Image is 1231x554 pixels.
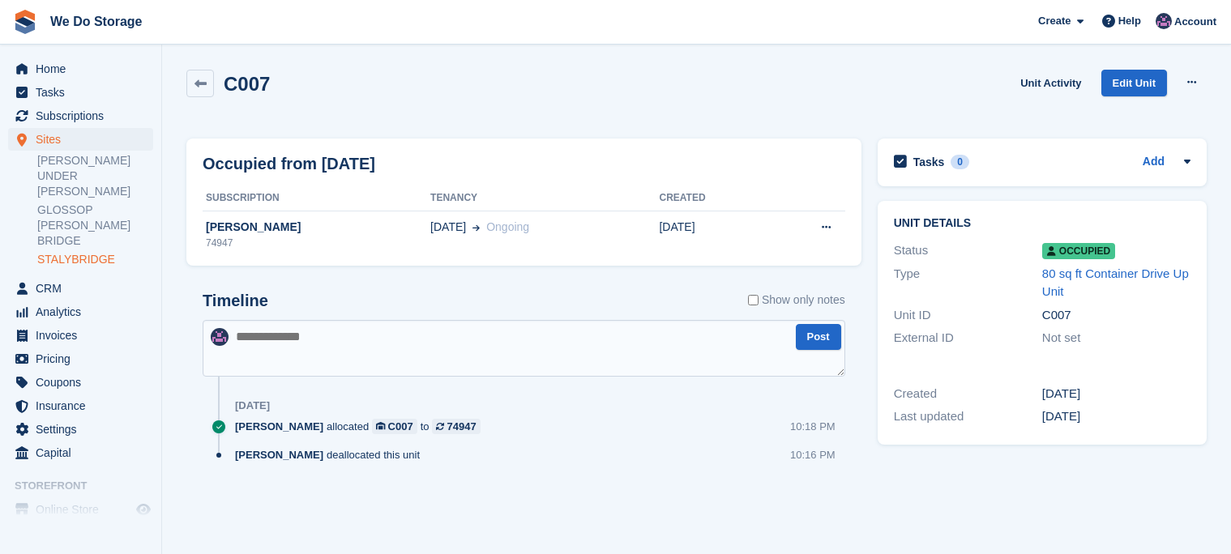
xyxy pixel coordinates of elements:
a: menu [8,394,153,417]
h2: C007 [224,73,270,95]
a: STALYBRIDGE [37,252,153,267]
td: [DATE] [659,211,766,259]
th: Subscription [203,185,430,211]
a: menu [8,371,153,394]
div: 74947 [447,419,476,434]
div: [DATE] [235,399,270,412]
a: Edit Unit [1101,70,1167,96]
a: menu [8,128,153,151]
a: Add [1143,153,1165,172]
a: [PERSON_NAME] UNDER [PERSON_NAME] [37,153,153,199]
div: Status [894,241,1042,260]
a: menu [8,300,153,323]
a: Unit Activity [1014,70,1088,96]
div: 10:18 PM [790,419,836,434]
a: menu [8,104,153,127]
span: Invoices [36,324,133,347]
div: 0 [951,155,969,169]
div: allocated to [235,419,489,434]
label: Show only notes [748,292,845,309]
img: stora-icon-8386f47178a22dfd0bd8f6a31ec36ba5ce8667c1dd55bd0f319d3a0aa187defe.svg [13,10,37,34]
button: Post [796,324,841,351]
div: Created [894,385,1042,403]
span: Coupons [36,371,133,394]
img: Wayne Pitt [1156,13,1172,29]
a: 74947 [432,419,480,434]
a: We Do Storage [44,8,149,35]
th: Tenancy [430,185,659,211]
div: Type [894,265,1042,301]
div: 74947 [203,236,430,250]
a: menu [8,81,153,104]
span: Settings [36,418,133,441]
input: Show only notes [748,292,759,309]
div: C007 [388,419,413,434]
span: Capital [36,441,133,464]
div: 10:16 PM [790,447,836,462]
div: Not set [1042,329,1190,347]
span: Tasks [36,81,133,104]
div: [PERSON_NAME] [203,219,430,236]
h2: Tasks [913,155,945,169]
span: Help [1118,13,1141,29]
div: [DATE] [1042,407,1190,426]
span: Subscriptions [36,104,133,127]
span: Occupied [1042,243,1115,259]
a: GLOSSOP [PERSON_NAME] BRIDGE [37,202,153,249]
div: C007 [1042,306,1190,325]
a: menu [8,498,153,521]
a: menu [8,277,153,300]
a: C007 [372,419,417,434]
span: Storefront [15,478,161,494]
span: Create [1038,13,1071,29]
span: Ongoing [486,220,529,233]
span: Insurance [36,394,133,417]
a: menu [8,347,153,370]
div: External ID [894,329,1042,347]
a: menu [8,418,153,441]
h2: Occupied from [DATE] [203,151,375,176]
span: [PERSON_NAME] [235,447,323,462]
a: menu [8,441,153,464]
a: menu [8,324,153,347]
div: [DATE] [1042,385,1190,403]
a: 80 sq ft Container Drive Up Unit [1042,266,1189,299]
h2: Unit details [894,217,1190,230]
span: [PERSON_NAME] [235,419,323,434]
span: [DATE] [430,219,466,236]
a: menu [8,58,153,80]
span: Home [36,58,133,80]
span: Pricing [36,347,133,370]
a: Preview store [134,500,153,519]
span: Sites [36,128,133,151]
span: CRM [36,277,133,300]
th: Created [659,185,766,211]
div: Last updated [894,407,1042,426]
h2: Timeline [203,292,268,310]
span: Analytics [36,300,133,323]
span: Online Store [36,498,133,521]
span: Account [1174,14,1216,30]
div: Unit ID [894,306,1042,325]
div: deallocated this unit [235,447,428,462]
img: Wayne Pitt [211,328,229,346]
